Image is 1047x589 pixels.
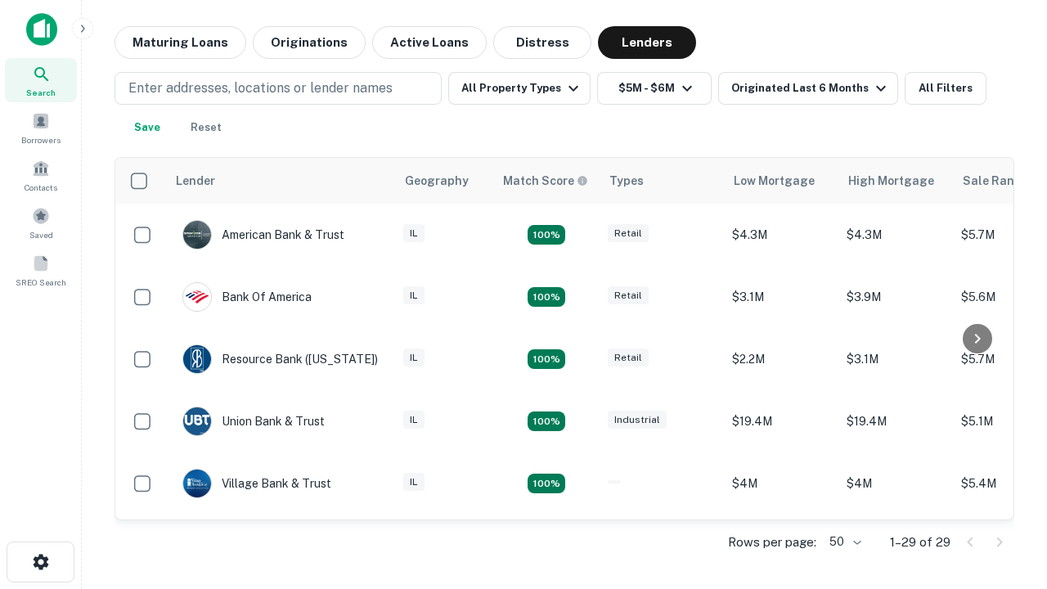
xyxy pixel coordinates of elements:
[115,72,442,105] button: Enter addresses, locations or lender names
[182,344,378,374] div: Resource Bank ([US_STATE])
[724,515,838,577] td: $4M
[528,287,565,307] div: Matching Properties: 4, hasApolloMatch: undefined
[608,286,649,305] div: Retail
[5,248,77,292] a: SREO Search
[166,158,395,204] th: Lender
[253,26,366,59] button: Originations
[838,328,953,390] td: $3.1M
[182,282,312,312] div: Bank Of America
[403,286,425,305] div: IL
[183,283,211,311] img: picture
[372,26,487,59] button: Active Loans
[724,328,838,390] td: $2.2M
[718,72,898,105] button: Originated Last 6 Months
[503,172,588,190] div: Capitalize uses an advanced AI algorithm to match your search with the best lender. The match sco...
[29,228,53,241] span: Saved
[848,171,934,191] div: High Mortgage
[5,106,77,150] a: Borrowers
[5,200,77,245] a: Saved
[115,26,246,59] button: Maturing Loans
[493,26,591,59] button: Distress
[5,58,77,102] a: Search
[183,221,211,249] img: picture
[600,158,724,204] th: Types
[493,158,600,204] th: Capitalize uses an advanced AI algorithm to match your search with the best lender. The match sco...
[728,533,816,552] p: Rows per page:
[838,515,953,577] td: $4M
[905,72,986,105] button: All Filters
[503,172,585,190] h6: Match Score
[724,266,838,328] td: $3.1M
[182,220,344,250] div: American Bank & Trust
[528,349,565,369] div: Matching Properties: 4, hasApolloMatch: undefined
[26,86,56,99] span: Search
[597,72,712,105] button: $5M - $6M
[403,473,425,492] div: IL
[608,224,649,243] div: Retail
[838,452,953,515] td: $4M
[405,171,469,191] div: Geography
[5,153,77,197] a: Contacts
[528,411,565,431] div: Matching Properties: 4, hasApolloMatch: undefined
[182,407,325,436] div: Union Bank & Trust
[183,407,211,435] img: picture
[183,470,211,497] img: picture
[121,111,173,144] button: Save your search to get updates of matches that match your search criteria.
[25,181,57,194] span: Contacts
[609,171,644,191] div: Types
[183,345,211,373] img: picture
[724,204,838,266] td: $4.3M
[128,79,393,98] p: Enter addresses, locations or lender names
[724,452,838,515] td: $4M
[528,225,565,245] div: Matching Properties: 7, hasApolloMatch: undefined
[403,224,425,243] div: IL
[16,276,66,289] span: SREO Search
[180,111,232,144] button: Reset
[608,411,667,429] div: Industrial
[724,158,838,204] th: Low Mortgage
[182,469,331,498] div: Village Bank & Trust
[395,158,493,204] th: Geography
[26,13,57,46] img: capitalize-icon.png
[838,390,953,452] td: $19.4M
[734,171,815,191] div: Low Mortgage
[965,406,1047,484] iframe: Chat Widget
[403,348,425,367] div: IL
[890,533,950,552] p: 1–29 of 29
[608,348,649,367] div: Retail
[598,26,696,59] button: Lenders
[528,474,565,493] div: Matching Properties: 6, hasApolloMatch: undefined
[403,411,425,429] div: IL
[838,204,953,266] td: $4.3M
[176,171,215,191] div: Lender
[21,133,61,146] span: Borrowers
[731,79,891,98] div: Originated Last 6 Months
[838,266,953,328] td: $3.9M
[724,390,838,452] td: $19.4M
[838,158,953,204] th: High Mortgage
[823,530,864,554] div: 50
[448,72,591,105] button: All Property Types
